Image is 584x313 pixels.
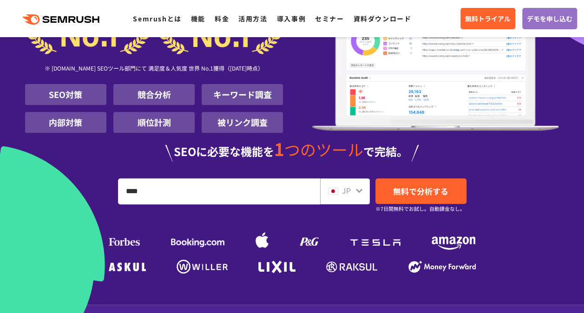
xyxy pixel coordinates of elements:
li: 順位計測 [113,112,195,133]
a: デモを申し込む [522,8,577,29]
a: 活用方法 [238,14,267,23]
a: Semrushとは [133,14,181,23]
a: 導入事例 [277,14,306,23]
small: ※7日間無料でお試し。自動課金なし。 [375,204,465,213]
li: 競合分析 [113,84,195,105]
li: 内部対策 [25,112,106,133]
li: 被リンク調査 [202,112,283,133]
span: 1 [274,136,284,161]
span: 無料で分析する [393,185,448,197]
a: 資料ダウンロード [353,14,411,23]
span: つのツール [284,138,363,161]
span: デモを申し込む [527,13,572,24]
span: JP [342,185,351,196]
a: 無料トライアル [460,8,515,29]
a: セミナー [315,14,344,23]
input: URL、キーワードを入力してください [118,179,320,204]
li: キーワード調査 [202,84,283,105]
div: SEOに必要な機能を [25,140,559,162]
span: 無料トライアル [465,13,511,24]
div: ※ [DOMAIN_NAME] SEOツール部門にて 満足度＆人気度 世界 No.1獲得（[DATE]時点） [25,54,283,84]
a: 料金 [215,14,229,23]
li: SEO対策 [25,84,106,105]
a: 機能 [191,14,205,23]
span: で完結。 [363,143,408,159]
a: 無料で分析する [375,178,466,204]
